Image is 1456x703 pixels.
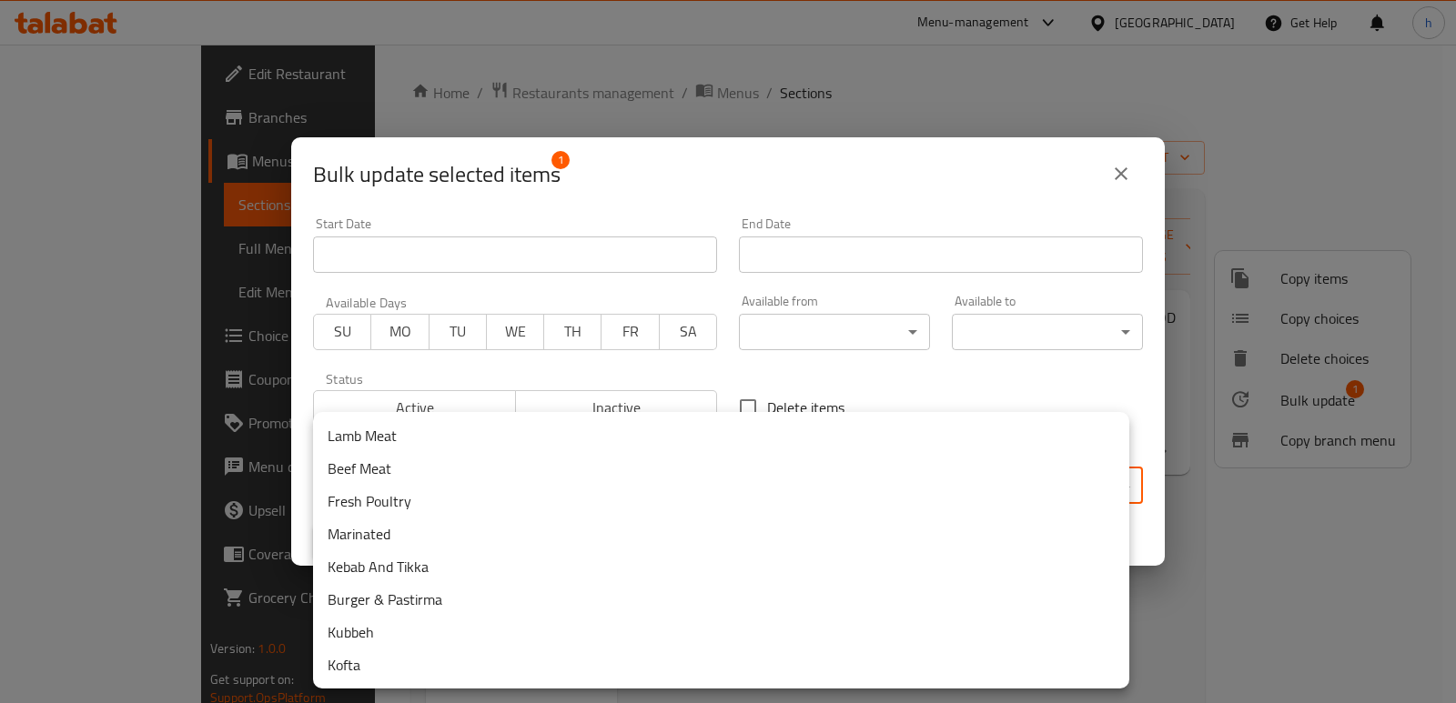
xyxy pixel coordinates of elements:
li: Marinated [313,517,1129,550]
li: Kofta [313,648,1129,681]
li: Burger & Pastirma [313,583,1129,616]
li: Kebab And Tikka [313,550,1129,583]
li: Kubbeh [313,616,1129,648]
li: Fresh Poultry [313,485,1129,517]
li: Beef Meat [313,452,1129,485]
li: Lamb Meat [313,419,1129,452]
